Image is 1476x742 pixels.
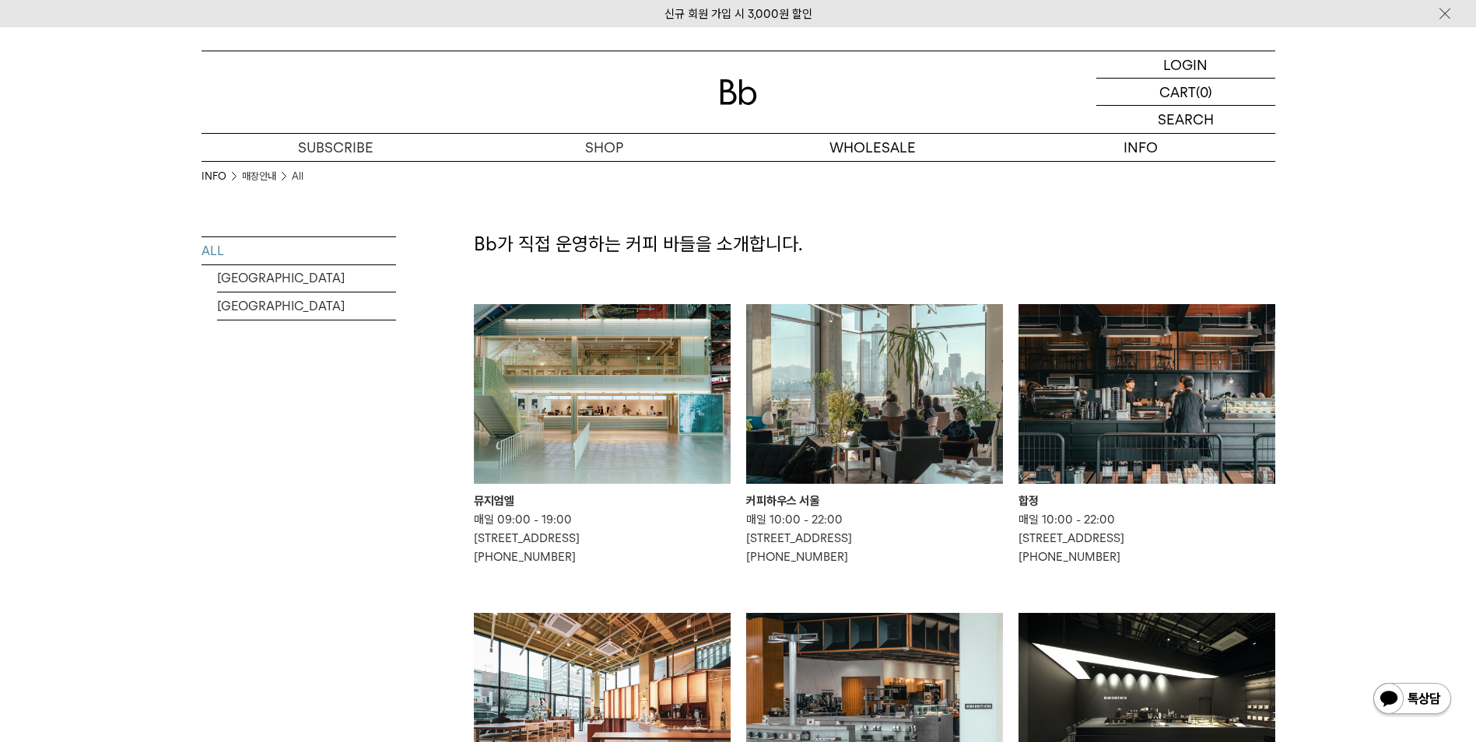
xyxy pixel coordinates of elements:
a: [GEOGRAPHIC_DATA] [217,292,396,320]
p: Bb가 직접 운영하는 커피 바들을 소개합니다. [474,231,1275,257]
li: INFO [202,169,242,184]
a: LOGIN [1096,51,1275,79]
p: 매일 09:00 - 19:00 [STREET_ADDRESS] [PHONE_NUMBER] [474,510,731,566]
a: CART (0) [1096,79,1275,106]
img: 커피하우스 서울 [746,304,1003,484]
p: (0) [1196,79,1212,105]
p: INFO [1007,134,1275,161]
a: [GEOGRAPHIC_DATA] [217,264,396,292]
a: 매장안내 [242,169,276,184]
p: CART [1159,79,1196,105]
div: 합정 [1018,492,1275,510]
a: 커피하우스 서울 커피하우스 서울 매일 10:00 - 22:00[STREET_ADDRESS][PHONE_NUMBER] [746,304,1003,566]
img: 카카오톡 채널 1:1 채팅 버튼 [1372,681,1453,719]
a: 합정 합정 매일 10:00 - 22:00[STREET_ADDRESS][PHONE_NUMBER] [1018,304,1275,566]
img: 뮤지엄엘 [474,304,731,484]
p: LOGIN [1163,51,1208,78]
p: 매일 10:00 - 22:00 [STREET_ADDRESS] [PHONE_NUMBER] [1018,510,1275,566]
div: 뮤지엄엘 [474,492,731,510]
a: ALL [202,237,396,264]
a: SUBSCRIBE [202,134,470,161]
a: 신규 회원 가입 시 3,000원 할인 [664,7,812,21]
a: SHOP [470,134,738,161]
p: 매일 10:00 - 22:00 [STREET_ADDRESS] [PHONE_NUMBER] [746,510,1003,566]
p: SEARCH [1158,106,1214,133]
div: 커피하우스 서울 [746,492,1003,510]
p: WHOLESALE [738,134,1007,161]
img: 로고 [720,79,757,105]
img: 합정 [1018,304,1275,484]
a: 뮤지엄엘 뮤지엄엘 매일 09:00 - 19:00[STREET_ADDRESS][PHONE_NUMBER] [474,304,731,566]
a: All [292,169,303,184]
